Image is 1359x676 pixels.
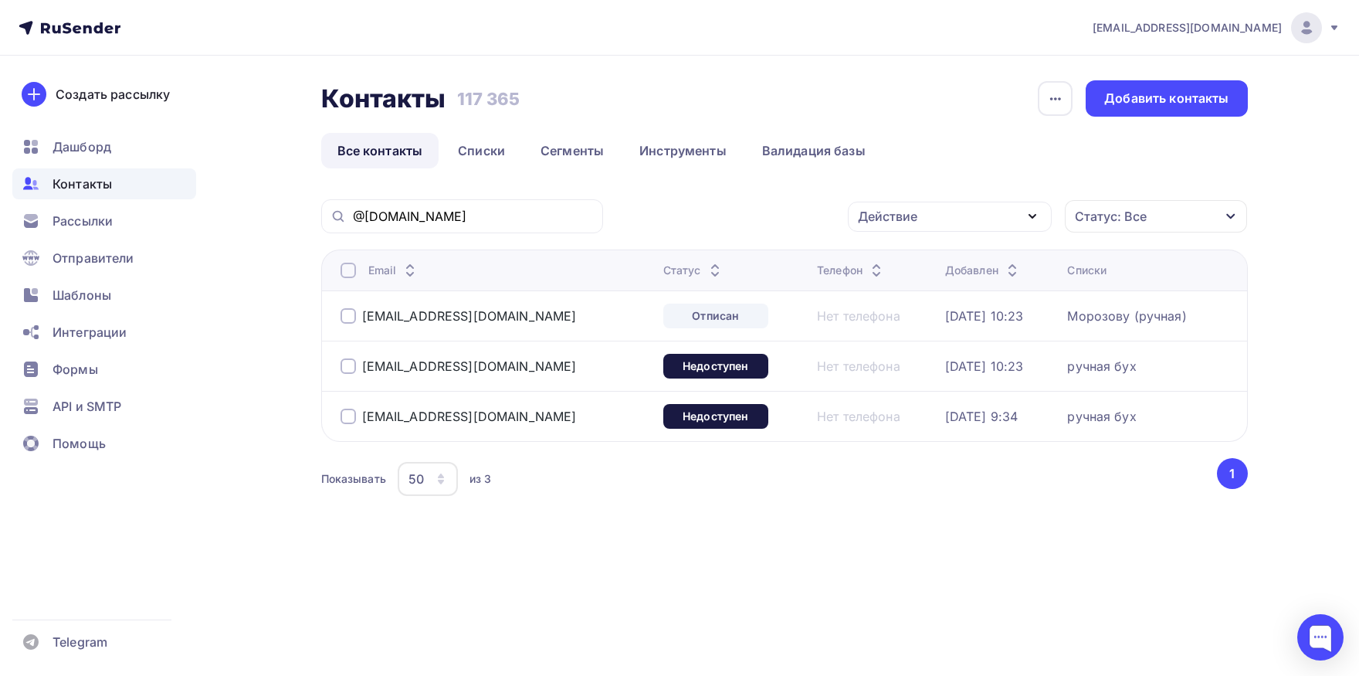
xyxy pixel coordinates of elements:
div: из 3 [469,471,492,487]
ul: Pagination [1214,458,1248,489]
a: Формы [12,354,196,385]
a: Рассылки [12,206,196,236]
a: Отправители [12,243,196,273]
a: Все контакты [321,133,439,168]
a: [EMAIL_ADDRESS][DOMAIN_NAME] [362,409,577,424]
div: 50 [408,470,424,488]
a: ручная бух [1067,409,1136,424]
span: Рассылки [53,212,113,230]
a: [DATE] 9:34 [945,409,1018,424]
button: Go to page 1 [1217,458,1248,489]
a: [EMAIL_ADDRESS][DOMAIN_NAME] [362,308,577,324]
a: Недоступен [663,354,768,379]
div: Действие [858,207,917,226]
a: Морозову (ручная) [1067,308,1186,324]
span: Telegram [53,633,107,651]
a: [EMAIL_ADDRESS][DOMAIN_NAME] [362,358,577,374]
a: Инструменты [623,133,743,168]
div: Списки [1067,263,1107,278]
button: Статус: Все [1064,199,1248,233]
button: 50 [397,461,459,497]
span: Дашборд [53,138,111,156]
a: Дашборд [12,131,196,162]
div: Показывать [321,471,386,487]
span: Интеграции [53,323,127,341]
a: Отписан [663,304,768,328]
div: Статус [663,263,724,278]
h2: Контакты [321,83,446,114]
span: Формы [53,360,98,379]
a: Валидация базы [746,133,882,168]
a: ручная бух [1067,358,1136,374]
a: Сегменты [524,133,620,168]
span: Контакты [53,175,112,193]
h3: 117 365 [457,88,520,110]
a: Нет телефона [817,409,900,424]
span: Шаблоны [53,286,111,304]
a: Нет телефона [817,358,900,374]
input: Поиск [353,208,594,225]
a: Недоступен [663,404,768,429]
a: Шаблоны [12,280,196,311]
a: Нет телефона [817,308,900,324]
a: Списки [442,133,521,168]
button: Действие [848,202,1052,232]
span: Помощь [53,434,106,453]
div: Создать рассылку [56,85,170,104]
div: Email [368,263,420,278]
span: Отправители [53,249,134,267]
span: [EMAIL_ADDRESS][DOMAIN_NAME] [1093,20,1282,36]
div: Статус: Все [1075,207,1147,226]
div: Телефон [817,263,886,278]
span: API и SMTP [53,397,121,416]
div: Добавить контакты [1104,90,1229,107]
a: Контакты [12,168,196,199]
a: [DATE] 10:23 [945,308,1024,324]
a: [EMAIL_ADDRESS][DOMAIN_NAME] [1093,12,1340,43]
div: Добавлен [945,263,1022,278]
a: [DATE] 10:23 [945,358,1024,374]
